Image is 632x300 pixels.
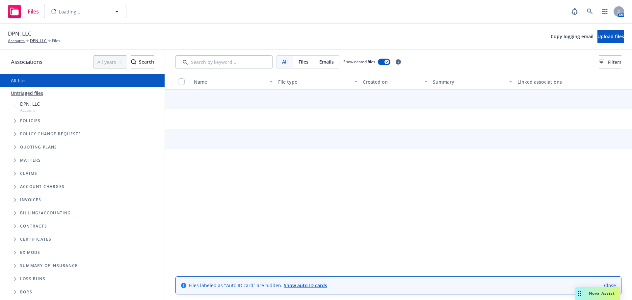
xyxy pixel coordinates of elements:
span: Associations [11,58,42,66]
span: Loading... [59,8,80,15]
span: Nova Assist [589,290,615,296]
span: Loss Runs [20,277,45,281]
div: File type [278,78,350,85]
span: Ex Mods [20,251,40,255]
div: Name [194,78,266,85]
span: DPN, LLC [8,29,32,38]
span: Matters [20,158,41,162]
span: Show nested files [343,59,375,65]
span: Files [299,58,308,65]
button: Linked associations [515,74,599,90]
button: Filters [599,55,621,68]
span: All [282,58,288,65]
a: Untriaged files [11,90,43,96]
button: Copy logging email [551,30,593,43]
div: Drag to move [575,287,584,300]
span: Files [28,9,39,14]
a: All files [11,77,27,84]
span: Account [20,107,40,113]
span: DPN, LLC [20,100,40,107]
span: Certificates [20,237,51,241]
a: Accounts [8,38,25,44]
span: BORs [20,290,32,294]
span: Copy logging email [551,33,593,40]
svg: Search [131,59,136,65]
button: Created on [360,74,431,90]
button: Name [191,74,276,90]
button: Summary [430,74,514,90]
button: Nova Assist [575,287,620,300]
a: DPN, LLC [30,38,47,44]
span: Summary of insurance [20,264,78,268]
span: Claims [20,172,37,176]
span: Files labeled as "Auto ID card" are hidden. [189,282,327,289]
button: Upload files [597,30,624,43]
div: Tree Example [0,99,165,206]
div: Linked associations [517,78,596,85]
span: Invoices [20,198,41,202]
div: Summary [433,78,505,85]
span: Contracts [20,224,47,228]
a: Show auto ID cards [284,282,327,288]
button: SearchSearch [131,55,154,68]
span: Policies [20,119,41,123]
a: Switch app [598,5,612,18]
div: Created on [363,78,421,85]
span: Filters [599,59,621,66]
span: Policy change requests [20,132,81,136]
span: Account charges [20,185,65,189]
a: Search [583,5,596,18]
span: Billing/Accounting [20,211,71,215]
div: Search [131,56,154,68]
span: Files [52,38,60,44]
a: Files [5,2,41,21]
a: Close [604,282,616,289]
div: Folder Tree Example [0,206,165,299]
span: Quoting plans [20,145,57,149]
button: Loading... [44,5,126,18]
a: Report a Bug [568,5,581,18]
input: Search by keyword... [175,55,273,68]
input: Select all [178,78,185,85]
button: File type [276,74,360,90]
span: Filters [608,59,621,66]
span: Emails [319,58,334,65]
span: Upload files [597,33,624,40]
